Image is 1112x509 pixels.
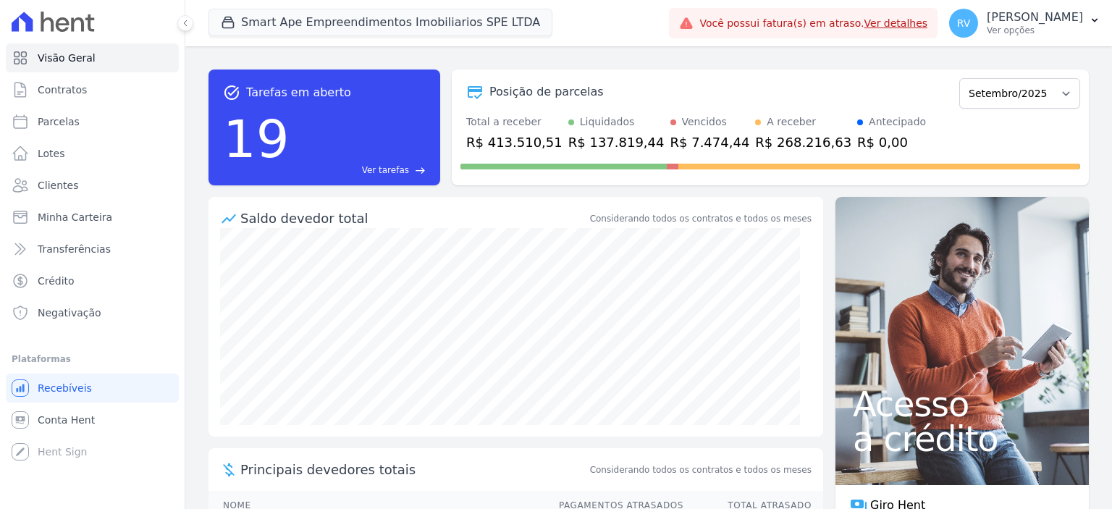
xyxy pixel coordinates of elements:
div: Saldo devedor total [240,209,587,228]
span: Conta Hent [38,413,95,427]
span: Tarefas em aberto [246,84,351,101]
div: R$ 137.819,44 [568,132,665,152]
div: Total a receber [466,114,563,130]
span: Você possui fatura(s) em atraso. [699,16,927,31]
p: Ver opções [987,25,1083,36]
a: Crédito [6,266,179,295]
span: Crédito [38,274,75,288]
div: R$ 7.474,44 [670,132,750,152]
button: RV [PERSON_NAME] Ver opções [938,3,1112,43]
span: Parcelas [38,114,80,129]
span: Transferências [38,242,111,256]
div: R$ 0,00 [857,132,926,152]
span: Lotes [38,146,65,161]
span: Negativação [38,306,101,320]
a: Ver detalhes [864,17,928,29]
a: Recebíveis [6,374,179,403]
span: Considerando todos os contratos e todos os meses [590,463,812,476]
span: task_alt [223,84,240,101]
button: Smart Ape Empreendimentos Imobiliarios SPE LTDA [208,9,552,36]
p: [PERSON_NAME] [987,10,1083,25]
a: Contratos [6,75,179,104]
span: Principais devedores totais [240,460,587,479]
div: Considerando todos os contratos e todos os meses [590,212,812,225]
span: Clientes [38,178,78,193]
a: Minha Carteira [6,203,179,232]
span: Acesso [853,387,1071,421]
div: R$ 413.510,51 [466,132,563,152]
a: Conta Hent [6,405,179,434]
a: Clientes [6,171,179,200]
a: Parcelas [6,107,179,136]
div: Antecipado [869,114,926,130]
div: A receber [767,114,816,130]
span: Ver tarefas [362,164,409,177]
a: Visão Geral [6,43,179,72]
a: Negativação [6,298,179,327]
span: Contratos [38,83,87,97]
div: Plataformas [12,350,173,368]
div: Liquidados [580,114,635,130]
span: RV [957,18,971,28]
a: Lotes [6,139,179,168]
div: R$ 268.216,63 [755,132,851,152]
div: Posição de parcelas [489,83,604,101]
span: Visão Geral [38,51,96,65]
a: Ver tarefas east [295,164,426,177]
span: a crédito [853,421,1071,456]
div: 19 [223,101,290,177]
div: Vencidos [682,114,727,130]
span: Recebíveis [38,381,92,395]
span: Minha Carteira [38,210,112,224]
span: east [415,165,426,176]
a: Transferências [6,235,179,264]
